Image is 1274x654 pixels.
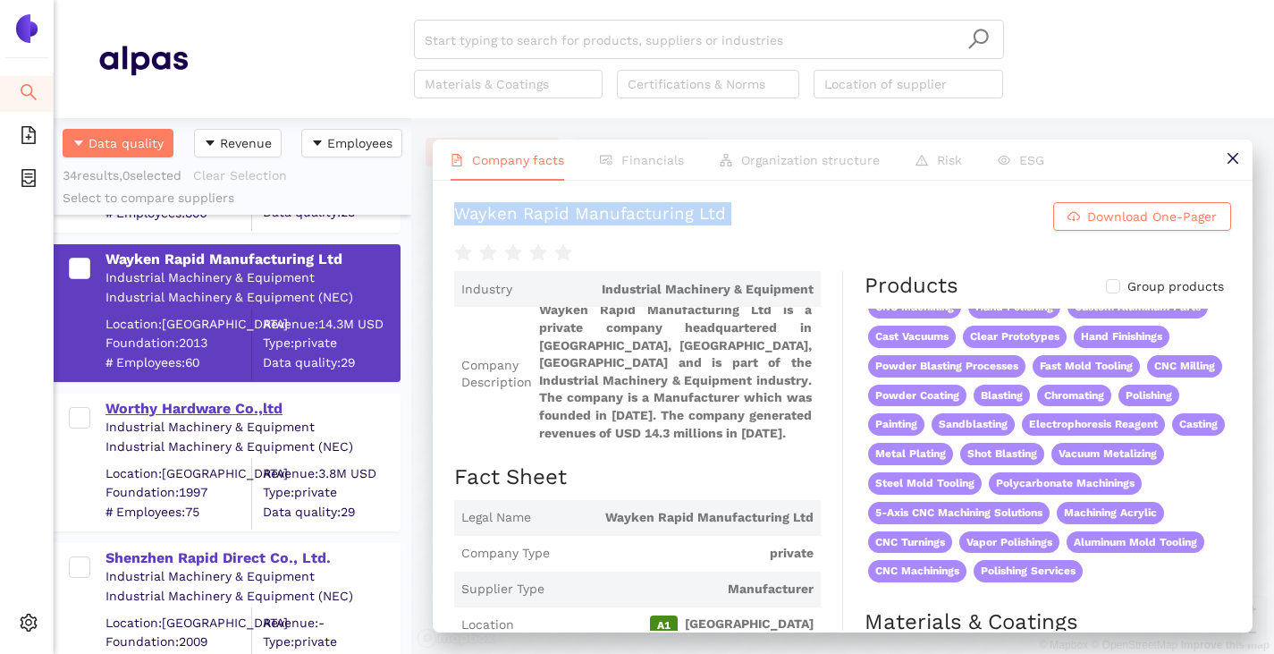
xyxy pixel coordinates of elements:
div: Select to compare suppliers [63,190,402,208]
span: eye [998,154,1010,166]
span: caret-down [204,137,216,151]
span: Steel Mold Tooling [868,472,982,495]
span: Vacuum Metalizing [1051,443,1164,465]
span: Data quality: 28 [263,204,399,222]
span: Type: private [263,484,399,502]
span: Clear Prototypes [963,326,1067,348]
span: Hand Finishings [1074,326,1169,348]
span: Polycarbonate Machinings [989,472,1142,495]
span: Risk [937,153,962,167]
div: Location: [GEOGRAPHIC_DATA] [105,614,251,632]
span: Legal Name [461,509,531,527]
span: # Employees: 60 [105,353,251,371]
span: caret-down [311,137,324,151]
div: Revenue: 3.8M USD [263,464,399,482]
div: Revenue: - [263,614,399,632]
button: close [1212,140,1253,180]
div: Products [865,271,958,302]
img: Logo [13,14,41,43]
span: Blasting [974,385,1030,407]
span: Foundation: 1997 [105,484,251,502]
div: Industrial Machinery & Equipment [105,568,399,586]
span: Vapor Polishings [959,531,1059,554]
span: Polishing [1118,385,1179,407]
span: Industry [461,281,512,299]
span: A1 [650,616,678,635]
span: private [557,545,814,563]
div: Industrial Machinery & Equipment (NEC) [105,289,399,307]
span: # Employees: 806 [105,204,251,222]
div: Worthy Hardware Co.,ltd [105,399,399,419]
span: Powder Blasting Processes [868,355,1025,378]
span: Wayken Rapid Manufacturing Ltd is a private company headquartered in [GEOGRAPHIC_DATA], [GEOGRAPH... [539,307,814,441]
span: Supplier Type [461,581,544,599]
span: Foundation: 2013 [105,335,251,352]
span: CNC Turnings [868,531,952,554]
span: Financials [621,153,684,167]
span: star [479,244,497,262]
div: Location: [GEOGRAPHIC_DATA] [105,464,251,482]
span: container [20,163,38,199]
span: Organization structure [741,153,880,167]
span: star [504,244,522,262]
span: Group products [1120,278,1231,296]
span: CNC Milling [1147,355,1222,378]
span: CNC Machinings [868,560,966,582]
span: 5-Axis CNC Machining Solutions [868,502,1050,524]
span: file-text [451,154,463,166]
span: Data quality [89,133,164,153]
span: 34 results, 0 selected [63,168,181,183]
span: caret-down [72,137,85,151]
span: Company Type [461,545,550,563]
span: star [554,244,572,262]
span: Industrial Machinery & Equipment [519,281,814,299]
span: Type: private [263,633,399,651]
span: Painting [868,413,924,436]
span: # Employees: 75 [105,503,251,521]
span: Casting [1172,413,1225,436]
span: star [529,244,547,262]
h2: Materials & Coatings [865,607,1231,638]
span: Sandblasting [932,413,1015,436]
span: Shot Blasting [960,443,1044,465]
span: Revenue [220,133,272,153]
span: Location [461,616,514,634]
div: Industrial Machinery & Equipment (NEC) [105,588,399,606]
div: Wayken Rapid Manufacturing Ltd [105,250,399,269]
span: [GEOGRAPHIC_DATA] [521,616,814,635]
span: Company Description [461,357,532,392]
div: Revenue: 14.3M USD [263,315,399,333]
span: Data quality: 29 [263,353,399,371]
span: Data quality: 29 [263,503,399,521]
span: Polishing Services [974,560,1083,582]
span: search [967,28,990,50]
div: Industrial Machinery & Equipment [105,419,399,437]
button: caret-downData quality [63,129,173,157]
span: cloud-download [1067,210,1080,225]
span: apartment [720,154,732,166]
span: Fast Mold Tooling [1033,355,1140,378]
div: Shenzhen Rapid Direct Co., Ltd. [105,548,399,568]
button: Clear Selection [192,161,299,190]
span: setting [20,607,38,643]
img: Homepage [98,38,188,82]
span: ESG [1019,153,1044,167]
div: Wayken Rapid Manufacturing Ltd [454,202,726,231]
span: Powder Coating [868,385,966,407]
h2: Fact Sheet [454,463,821,493]
button: cloud-downloadDownload One-Pager [1053,202,1231,231]
span: Electrophoresis Reagent [1022,413,1165,436]
span: Cast Vacuums [868,326,956,348]
span: star [454,244,472,262]
button: caret-downEmployees [301,129,402,157]
div: Industrial Machinery & Equipment [105,269,399,287]
span: Machining Acrylic [1057,502,1164,524]
span: fund-view [600,154,612,166]
span: Aluminum Mold Tooling [1067,531,1204,554]
span: Chromating [1037,385,1111,407]
span: close [1226,151,1240,166]
span: Metal Plating [868,443,953,465]
span: Type: private [263,335,399,352]
span: search [20,77,38,113]
span: warning [915,154,928,166]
